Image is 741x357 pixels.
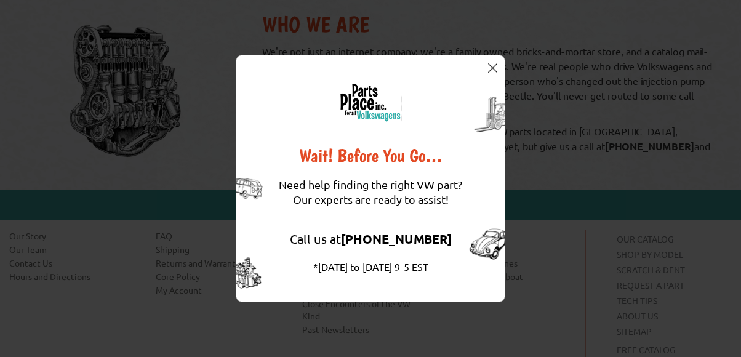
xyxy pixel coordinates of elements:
[279,165,462,219] div: Need help finding the right VW part? Our experts are ready to assist!
[341,231,452,247] strong: [PHONE_NUMBER]
[279,259,462,274] div: *[DATE] to [DATE] 9-5 EST
[488,63,497,73] img: close
[339,83,402,122] img: logo
[279,146,462,165] div: Wait! Before You Go…
[290,231,452,246] a: Call us at[PHONE_NUMBER]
